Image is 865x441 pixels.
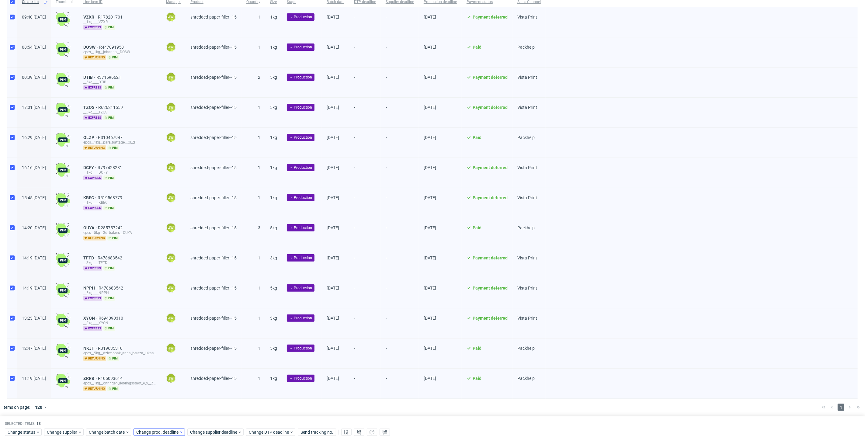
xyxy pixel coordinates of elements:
[190,225,237,230] span: shredded-paper-filler--15
[354,135,376,150] span: -
[167,254,175,262] figcaption: JW
[83,15,98,19] a: VZXR
[327,105,339,110] span: [DATE]
[83,316,99,321] a: XYQN
[83,286,99,290] span: NPPH
[354,195,376,210] span: -
[36,422,41,426] span: 13
[327,75,339,80] span: [DATE]
[83,346,98,351] a: NKJT
[190,165,237,170] span: shredded-paper-filler--15
[167,103,175,112] figcaption: JW
[424,316,436,321] span: [DATE]
[270,75,277,80] span: 5kg
[83,170,156,175] div: __1kg____DCFY
[258,75,260,80] span: 2
[517,316,537,321] span: Vista Print
[22,376,46,381] span: 11:19 [DATE]
[99,45,125,50] a: R447091958
[83,75,96,80] span: DTIB
[517,286,537,290] span: Vista Print
[289,346,312,351] span: → Production
[22,75,46,80] span: 00:39 [DATE]
[56,343,70,358] img: wHgJFi1I6lmhQAAAABJRU5ErkJggg==
[190,195,237,200] span: shredded-paper-filler--15
[2,404,30,410] span: Items on page:
[83,290,156,295] div: __5kg____NPPH
[300,430,333,434] span: Send tracking no.
[190,376,237,381] span: shredded-paper-filler--15
[424,255,436,260] span: [DATE]
[386,135,414,150] span: -
[473,165,508,170] span: Payment deferred
[98,135,124,140] a: R310467947
[838,404,844,411] span: 1
[83,105,98,110] span: TZQS
[83,25,102,30] span: express
[83,195,98,200] a: KBEC
[424,225,436,230] span: [DATE]
[83,206,102,210] span: express
[190,429,238,435] span: Change supplier deadline
[56,42,70,57] img: wHgJFi1I6lmhQAAAABJRU5ErkJggg==
[327,346,339,351] span: [DATE]
[103,115,115,120] span: pim
[424,346,436,351] span: [DATE]
[103,25,115,30] span: pim
[83,135,98,140] span: OLZP
[98,195,123,200] a: R519568779
[258,225,260,230] span: 3
[327,45,339,50] span: [DATE]
[473,286,508,290] span: Payment deferred
[99,316,124,321] a: R694090310
[190,316,237,321] span: shredded-paper-filler--15
[473,45,481,50] span: Paid
[107,236,119,241] span: pim
[517,346,535,351] span: Packhelp
[56,72,70,87] img: wHgJFi1I6lmhQAAAABJRU5ErkJggg==
[386,15,414,30] span: -
[167,13,175,21] figcaption: JW
[98,376,124,381] a: R105093614
[83,165,98,170] a: DCFY
[98,346,124,351] a: R319635310
[327,376,339,381] span: [DATE]
[386,346,414,361] span: -
[424,286,436,290] span: [DATE]
[473,316,508,321] span: Payment deferred
[327,255,339,260] span: [DATE]
[258,346,260,351] span: 1
[83,356,106,361] span: returning
[258,45,260,50] span: 1
[354,376,376,391] span: -
[424,45,436,50] span: [DATE]
[22,45,46,50] span: 08:54 [DATE]
[386,165,414,180] span: -
[473,225,481,230] span: Paid
[289,255,312,261] span: → Production
[270,105,277,110] span: 5kg
[22,195,46,200] span: 15:45 [DATE]
[270,15,277,19] span: 1kg
[33,403,43,411] div: 120
[98,15,124,19] a: R178201701
[167,73,175,82] figcaption: JW
[424,195,436,200] span: [DATE]
[47,429,78,435] span: Change supplier
[270,135,277,140] span: 1kg
[56,102,70,117] img: wHgJFi1I6lmhQAAAABJRU5ErkJggg==
[517,225,535,230] span: Packhelp
[473,195,508,200] span: Payment deferred
[83,386,106,391] span: returning
[83,260,156,265] div: __3kg____TFTD
[354,15,376,30] span: -
[56,193,70,207] img: wHgJFi1I6lmhQAAAABJRU5ErkJggg==
[517,105,537,110] span: Vista Print
[83,80,156,85] div: __5kg____DTIB
[167,133,175,142] figcaption: JW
